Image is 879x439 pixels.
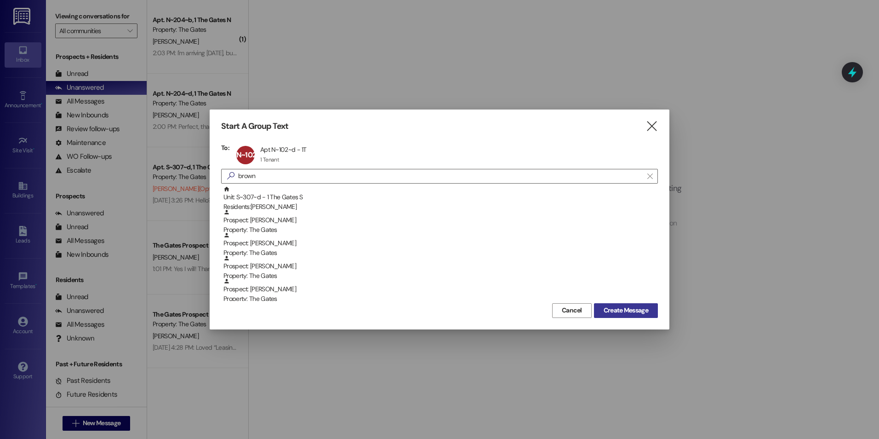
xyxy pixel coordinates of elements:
[552,303,592,318] button: Cancel
[645,121,658,131] i: 
[223,232,658,258] div: Prospect: [PERSON_NAME]
[223,248,658,258] div: Property: The Gates
[223,202,658,212] div: Residents: [PERSON_NAME]
[223,171,238,181] i: 
[221,232,658,255] div: Prospect: [PERSON_NAME]Property: The Gates
[562,306,582,315] span: Cancel
[260,156,279,163] div: 1 Tenant
[221,278,658,301] div: Prospect: [PERSON_NAME]Property: The Gates
[223,209,658,235] div: Prospect: [PERSON_NAME]
[221,209,658,232] div: Prospect: [PERSON_NAME]Property: The Gates
[643,169,657,183] button: Clear text
[260,145,307,154] div: Apt N~102~d - 1T
[604,306,648,315] span: Create Message
[223,255,658,281] div: Prospect: [PERSON_NAME]
[647,173,652,180] i: 
[221,255,658,278] div: Prospect: [PERSON_NAME]Property: The Gates
[236,150,264,160] span: N~102~d
[223,294,658,304] div: Property: The Gates
[223,271,658,281] div: Property: The Gates
[221,186,658,209] div: Unit: S~307~d - 1 The Gates SResidents:[PERSON_NAME]
[594,303,658,318] button: Create Message
[223,186,658,212] div: Unit: S~307~d - 1 The Gates S
[223,278,658,304] div: Prospect: [PERSON_NAME]
[221,121,288,132] h3: Start A Group Text
[223,225,658,235] div: Property: The Gates
[238,170,643,183] input: Search for any contact or apartment
[221,144,229,152] h3: To:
